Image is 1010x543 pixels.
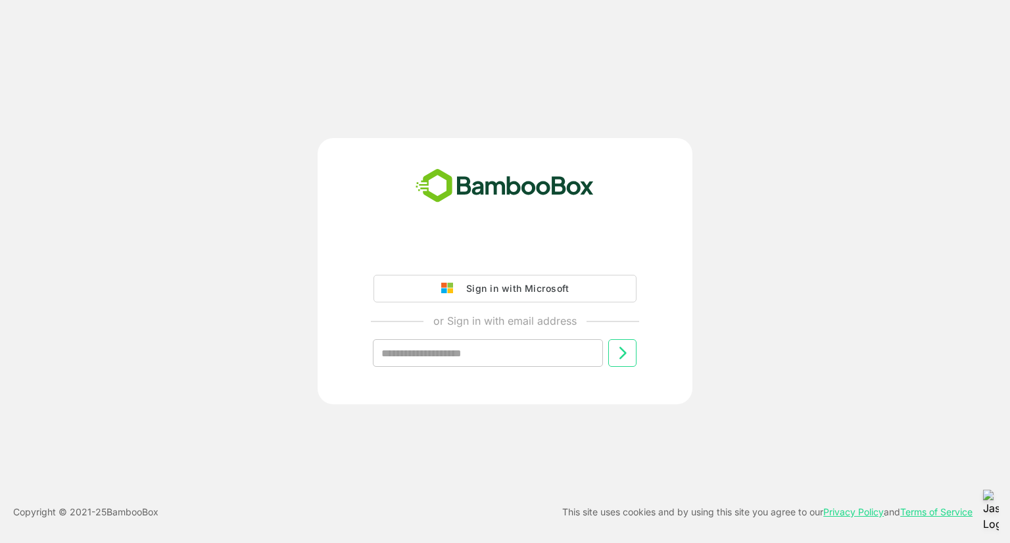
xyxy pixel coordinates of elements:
p: This site uses cookies and by using this site you agree to our and [562,504,973,520]
div: Sign in with Microsoft [460,280,569,297]
iframe: Sign in with Google Button [367,238,643,267]
button: Sign in with Microsoft [373,275,637,302]
img: google [441,283,460,295]
img: bamboobox [408,164,601,208]
a: Privacy Policy [823,506,884,517]
p: or Sign in with email address [433,313,577,329]
p: Copyright © 2021- 25 BambooBox [13,504,158,520]
a: Terms of Service [900,506,973,517]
